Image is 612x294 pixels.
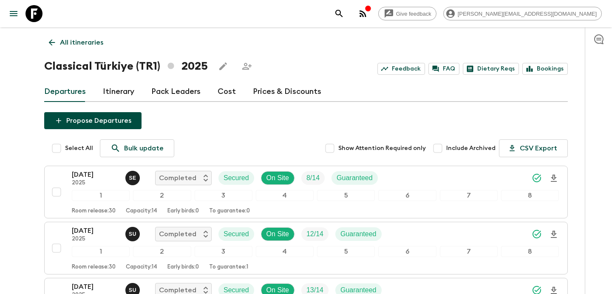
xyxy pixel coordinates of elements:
[378,246,436,257] div: 6
[44,222,568,274] button: [DATE]2025Sefa UzCompletedSecuredOn SiteTrip FillGuaranteed12345678Room release:30Capacity:14Earl...
[72,180,119,187] p: 2025
[126,208,157,215] p: Capacity: 14
[377,63,425,75] a: Feedback
[72,170,119,180] p: [DATE]
[549,229,559,240] svg: Download Onboarding
[125,286,142,292] span: Sefa Uz
[340,229,377,239] p: Guaranteed
[266,173,289,183] p: On Site
[209,264,248,271] p: To guarantee: 1
[5,5,22,22] button: menu
[499,139,568,157] button: CSV Export
[301,171,325,185] div: Trip Fill
[338,144,426,153] span: Show Attention Required only
[501,190,559,201] div: 8
[159,229,196,239] p: Completed
[532,173,542,183] svg: Synced Successfully
[215,58,232,75] button: Edit this itinerary
[522,63,568,75] a: Bookings
[125,173,142,180] span: Süleyman Erköse
[72,236,119,243] p: 2025
[133,190,191,201] div: 2
[72,190,130,201] div: 1
[549,173,559,184] svg: Download Onboarding
[44,58,208,75] h1: Classical Türkiye (TR1) 2025
[453,11,601,17] span: [PERSON_NAME][EMAIL_ADDRESS][DOMAIN_NAME]
[72,246,130,257] div: 1
[463,63,519,75] a: Dietary Reqs
[103,82,134,102] a: Itinerary
[44,34,108,51] a: All itineraries
[72,226,119,236] p: [DATE]
[261,227,295,241] div: On Site
[337,173,373,183] p: Guaranteed
[266,229,289,239] p: On Site
[306,229,323,239] p: 12 / 14
[256,246,314,257] div: 4
[256,190,314,201] div: 4
[72,208,116,215] p: Room release: 30
[532,229,542,239] svg: Synced Successfully
[159,173,196,183] p: Completed
[378,7,436,20] a: Give feedback
[301,227,329,241] div: Trip Fill
[65,144,93,153] span: Select All
[446,144,496,153] span: Include Archived
[443,7,602,20] div: [PERSON_NAME][EMAIL_ADDRESS][DOMAIN_NAME]
[218,171,254,185] div: Secured
[317,190,375,201] div: 5
[72,282,119,292] p: [DATE]
[218,82,236,102] a: Cost
[167,208,199,215] p: Early birds: 0
[44,82,86,102] a: Departures
[224,229,249,239] p: Secured
[253,82,321,102] a: Prices & Discounts
[440,190,498,201] div: 7
[44,112,142,129] button: Propose Departures
[60,37,103,48] p: All itineraries
[151,82,201,102] a: Pack Leaders
[72,264,116,271] p: Room release: 30
[44,166,568,218] button: [DATE]2025Süleyman ErköseCompletedSecuredOn SiteTrip FillGuaranteed12345678Room release:30Capacit...
[501,246,559,257] div: 8
[440,246,498,257] div: 7
[306,173,320,183] p: 8 / 14
[125,229,142,236] span: Sefa Uz
[224,173,249,183] p: Secured
[317,246,375,257] div: 5
[195,190,252,201] div: 3
[391,11,436,17] span: Give feedback
[209,208,250,215] p: To guarantee: 0
[261,171,295,185] div: On Site
[378,190,436,201] div: 6
[167,264,199,271] p: Early birds: 0
[133,246,191,257] div: 2
[124,143,164,153] p: Bulk update
[218,227,254,241] div: Secured
[195,246,252,257] div: 3
[100,139,174,157] a: Bulk update
[126,264,157,271] p: Capacity: 14
[428,63,459,75] a: FAQ
[238,58,255,75] span: Share this itinerary
[331,5,348,22] button: search adventures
